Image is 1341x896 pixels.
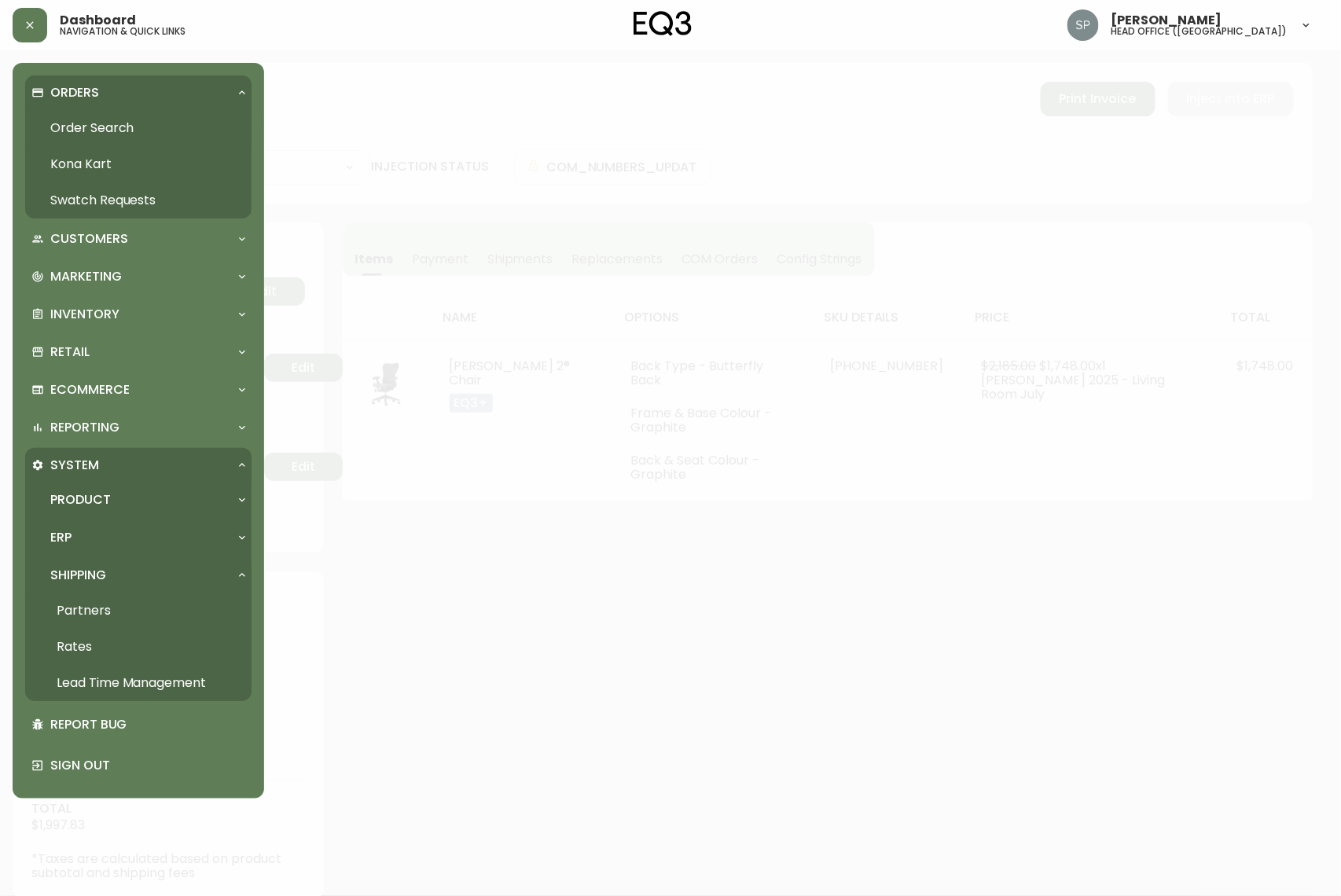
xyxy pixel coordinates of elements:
[60,27,186,36] h5: navigation & quick links
[50,567,106,584] p: Shipping
[1111,14,1222,27] span: [PERSON_NAME]
[50,457,99,474] p: System
[25,665,252,701] a: Lead Time Management
[25,745,252,786] div: Sign Out
[50,230,128,248] p: Customers
[50,757,245,774] p: Sign Out
[25,110,252,146] a: Order Search
[50,529,72,546] p: ERP
[50,491,111,509] p: Product
[50,419,119,436] p: Reporting
[50,381,130,398] p: Ecommerce
[60,14,136,27] span: Dashboard
[25,593,252,629] a: Partners
[1111,27,1288,36] h5: head office ([GEOGRAPHIC_DATA])
[25,75,252,110] div: Orders
[25,182,252,218] a: Swatch Requests
[25,629,252,665] a: Rates
[25,297,252,332] div: Inventory
[25,222,252,256] div: Customers
[25,410,252,445] div: Reporting
[25,146,252,182] a: Kona Kart
[25,335,252,369] div: Retail
[1067,9,1099,41] img: 0cb179e7bf3690758a1aaa5f0aafa0b4
[25,373,252,407] div: Ecommerce
[50,343,90,361] p: Retail
[50,84,99,101] p: Orders
[25,448,252,483] div: System
[25,483,252,517] div: Product
[25,704,252,745] div: Report Bug
[634,11,692,36] img: logo
[25,259,252,294] div: Marketing
[50,306,119,323] p: Inventory
[25,558,252,593] div: Shipping
[50,716,245,733] p: Report Bug
[50,268,122,285] p: Marketing
[25,520,252,555] div: ERP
